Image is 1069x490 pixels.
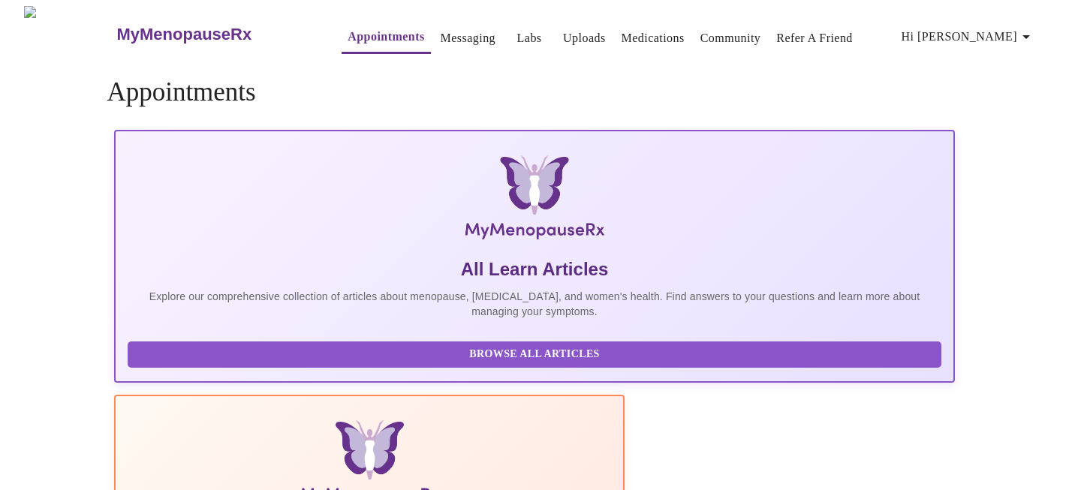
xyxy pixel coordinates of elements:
button: Hi [PERSON_NAME] [896,22,1041,52]
a: Messaging [441,28,495,49]
h5: All Learn Articles [128,257,941,281]
p: Explore our comprehensive collection of articles about menopause, [MEDICAL_DATA], and women's hea... [128,289,941,319]
button: Browse All Articles [128,341,941,368]
button: Appointments [342,22,430,54]
a: Appointments [348,26,424,47]
button: Medications [616,23,691,53]
span: Hi [PERSON_NAME] [902,26,1035,47]
a: Labs [517,28,542,49]
button: Labs [505,23,553,53]
img: MyMenopauseRx Logo [254,155,815,245]
a: MyMenopauseRx [115,8,312,61]
a: Refer a Friend [776,28,853,49]
button: Uploads [557,23,612,53]
button: Community [694,23,767,53]
a: Browse All Articles [128,347,944,359]
button: Messaging [435,23,501,53]
button: Refer a Friend [770,23,859,53]
span: Browse All Articles [143,345,926,364]
h3: MyMenopauseRx [116,25,251,44]
img: MyMenopauseRx Logo [24,6,115,62]
a: Community [700,28,761,49]
a: Uploads [563,28,606,49]
a: Medications [622,28,685,49]
h4: Appointments [107,77,962,107]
